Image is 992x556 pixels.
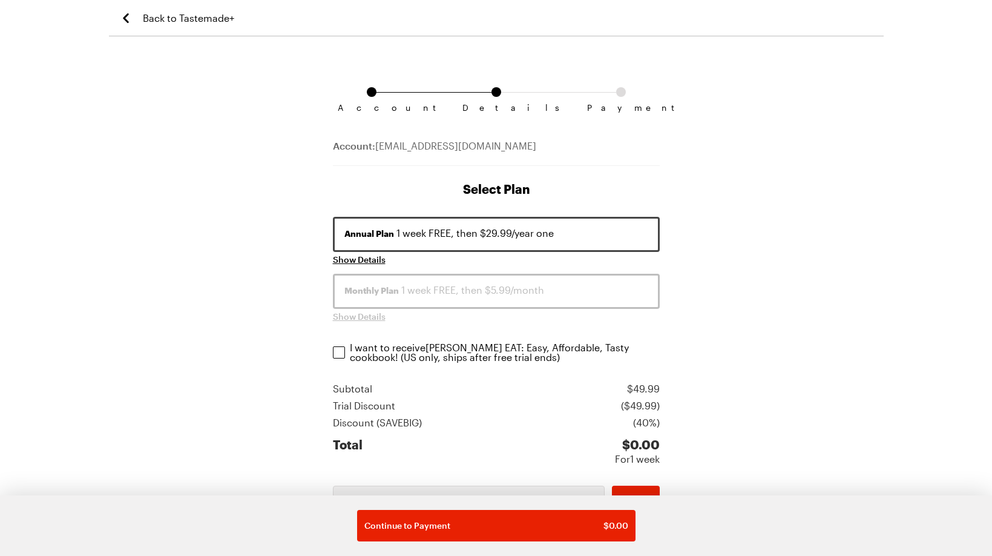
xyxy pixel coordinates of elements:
[333,254,386,266] button: Show Details
[350,343,661,362] p: I want to receive [PERSON_NAME] EAT: Easy, Affordable, Tasty cookbook ! (US only, ships after fre...
[333,415,422,430] div: Discount ( SAVEBIG )
[333,217,660,252] button: Annual Plan 1 week FREE, then $29.99/year one
[333,139,660,166] div: [EMAIL_ADDRESS][DOMAIN_NAME]
[587,103,655,113] span: Payment
[621,399,660,413] div: ($ 49.99 )
[333,311,386,323] button: Show Details
[333,140,375,151] span: Account:
[333,437,363,466] div: Total
[333,399,395,413] div: Trial Discount
[344,228,394,240] span: Annual Plan
[462,103,530,113] span: Details
[333,486,605,512] input: Promo Code
[344,226,648,240] div: 1 week FREE, then $29.99/year one
[627,382,660,396] div: $ 49.99
[333,180,660,197] h1: Select Plan
[344,285,399,297] span: Monthly Plan
[612,486,660,512] button: Remove
[333,382,372,396] div: Subtotal
[619,493,652,505] span: Remove
[357,510,636,541] button: Continue to Payment$0.00
[338,103,406,113] span: Account
[633,415,660,430] div: ( 40% )
[344,283,648,297] div: 1 week FREE, then $5.99/month
[143,11,234,25] span: Back to Tastemade+
[615,452,660,466] div: For 1 week
[333,87,660,103] ol: Subscription checkout form navigation
[333,346,345,359] input: I want to receive[PERSON_NAME] EAT: Easy, Affordable, Tasty cookbook! (US only, ships after free ...
[333,274,660,309] button: Monthly Plan 1 week FREE, then $5.99/month
[603,520,628,532] span: $ 0.00
[364,520,450,532] span: Continue to Payment
[615,437,660,452] div: $ 0.00
[333,382,660,466] section: Price summary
